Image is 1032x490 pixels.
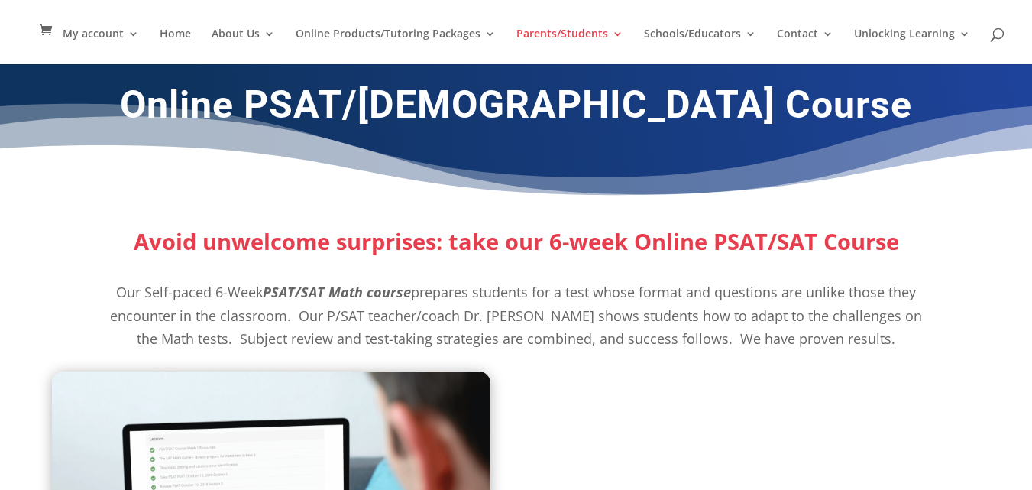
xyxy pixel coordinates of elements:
a: Online Products/Tutoring Packages [296,28,496,64]
a: About Us [212,28,275,64]
i: PSAT/SAT Math course [263,283,411,301]
a: Contact [777,28,833,64]
a: Home [160,28,191,64]
a: Unlocking Learning [854,28,970,64]
a: My account [63,28,139,64]
h1: Online PSAT/[DEMOGRAPHIC_DATA] Course [104,82,929,135]
span: prepares students for a test whose format and questions are unlike those they encounter in the cl... [110,283,922,348]
strong: Avoid unwelcome surprises: take our 6-week Online PSAT/SAT Course [134,226,899,256]
a: Schools/Educators [644,28,756,64]
a: Parents/Students [516,28,623,64]
span: Our Self-paced 6-Week [116,283,263,301]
